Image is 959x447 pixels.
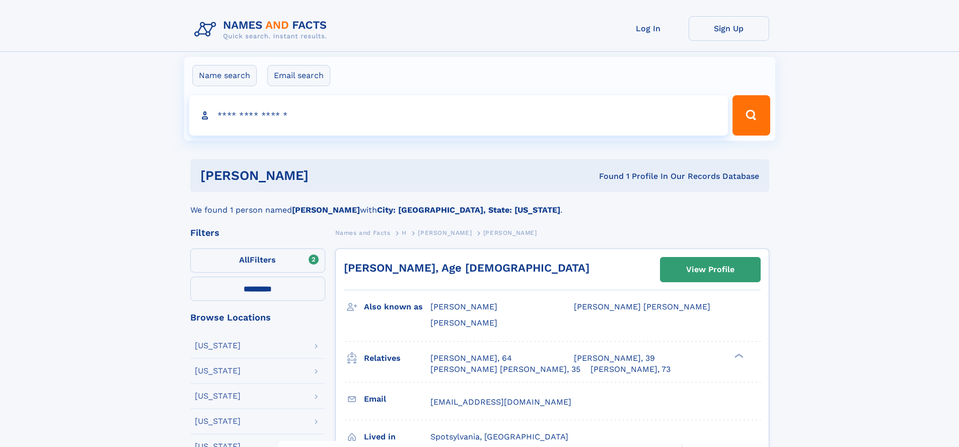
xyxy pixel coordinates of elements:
span: [PERSON_NAME] [418,229,472,236]
label: Filters [190,248,325,273]
div: Browse Locations [190,313,325,322]
span: [PERSON_NAME] [430,302,497,311]
a: Sign Up [689,16,769,41]
h3: Relatives [364,350,430,367]
h3: Email [364,391,430,408]
label: Email search [267,65,330,86]
div: [US_STATE] [195,342,241,350]
div: [US_STATE] [195,417,241,425]
a: View Profile [660,258,760,282]
div: Found 1 Profile In Our Records Database [454,171,759,182]
h1: [PERSON_NAME] [200,169,454,182]
div: We found 1 person named with . [190,192,769,216]
a: [PERSON_NAME] [PERSON_NAME], 35 [430,364,580,375]
div: ❯ [732,352,744,359]
a: [PERSON_NAME], 73 [591,364,671,375]
a: [PERSON_NAME], 64 [430,353,512,364]
label: Name search [192,65,257,86]
a: [PERSON_NAME] [418,226,472,239]
div: View Profile [686,258,734,281]
a: H [402,226,407,239]
span: H [402,229,407,236]
span: [EMAIL_ADDRESS][DOMAIN_NAME] [430,397,571,407]
img: Logo Names and Facts [190,16,335,43]
div: [US_STATE] [195,367,241,375]
a: Names and Facts [335,226,391,239]
input: search input [189,95,728,136]
h3: Lived in [364,428,430,445]
b: [PERSON_NAME] [292,205,360,215]
a: [PERSON_NAME], 39 [574,353,655,364]
a: Log In [608,16,689,41]
span: Spotsylvania, [GEOGRAPHIC_DATA] [430,432,568,441]
div: [US_STATE] [195,392,241,400]
a: [PERSON_NAME], Age [DEMOGRAPHIC_DATA] [344,262,589,274]
span: All [239,255,250,265]
b: City: [GEOGRAPHIC_DATA], State: [US_STATE] [377,205,560,215]
div: Filters [190,228,325,237]
span: [PERSON_NAME] [430,318,497,328]
button: Search Button [732,95,770,136]
span: [PERSON_NAME] [483,229,537,236]
h3: Also known as [364,298,430,315]
span: [PERSON_NAME] [PERSON_NAME] [574,302,710,311]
